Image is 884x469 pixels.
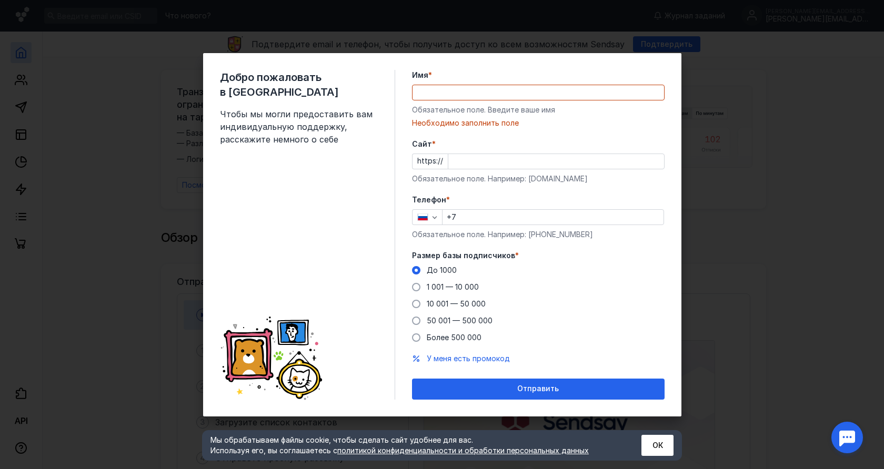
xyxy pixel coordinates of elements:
[412,379,665,400] button: Отправить
[427,353,510,364] button: У меня есть промокод
[412,105,665,115] div: Обязательное поле. Введите ваше имя
[427,299,486,308] span: 10 001 — 50 000
[412,174,665,184] div: Обязательное поле. Например: [DOMAIN_NAME]
[412,195,446,205] span: Телефон
[220,108,378,146] span: Чтобы мы могли предоставить вам индивидуальную поддержку, расскажите немного о себе
[641,435,674,456] button: ОК
[412,139,432,149] span: Cайт
[210,435,616,456] div: Мы обрабатываем файлы cookie, чтобы сделать сайт удобнее для вас. Используя его, вы соглашаетесь c
[427,333,481,342] span: Более 500 000
[412,70,428,80] span: Имя
[412,118,665,128] div: Необходимо заполнить поле
[412,229,665,240] div: Обязательное поле. Например: [PHONE_NUMBER]
[427,266,457,274] span: До 1000
[412,250,515,261] span: Размер базы подписчиков
[427,316,493,325] span: 50 001 — 500 000
[517,384,559,393] span: Отправить
[427,282,479,291] span: 1 001 — 10 000
[427,354,510,363] span: У меня есть промокод
[220,70,378,99] span: Добро пожаловать в [GEOGRAPHIC_DATA]
[337,446,589,455] a: политикой конфиденциальности и обработки персональных данных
